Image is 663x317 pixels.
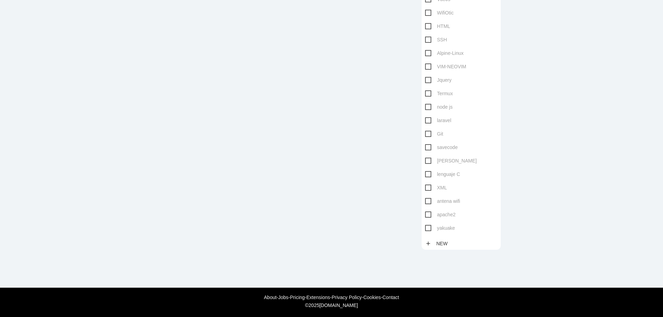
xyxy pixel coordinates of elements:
a: Privacy Policy [331,295,362,300]
div: © [DOMAIN_NAME] [110,303,552,308]
span: yakuake [425,224,455,232]
span: laravel [425,116,451,125]
span: Alpine-Linux [425,49,464,58]
span: [PERSON_NAME] [425,157,477,165]
span: SSH [425,36,447,44]
a: addNew [425,237,451,250]
span: VIM-NEOVIM [425,62,467,71]
span: apache2 [425,210,456,219]
span: Git [425,130,443,138]
span: node js [425,103,453,111]
i: add [425,237,431,250]
span: savecode [425,143,458,152]
span: HTML [425,22,450,31]
a: Jobs [278,295,289,300]
a: Extensions [306,295,330,300]
div: - - - - - - [3,295,660,300]
a: Pricing [290,295,305,300]
span: antena wifi [425,197,460,206]
a: Contact [382,295,399,300]
span: 2025 [309,303,319,308]
span: WifiOtic [425,9,454,17]
span: lenguaje C [425,170,460,179]
a: Cookies [363,295,381,300]
span: Jquery [425,76,452,85]
span: XML [425,184,447,192]
a: About [264,295,277,300]
span: Termux [425,89,453,98]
